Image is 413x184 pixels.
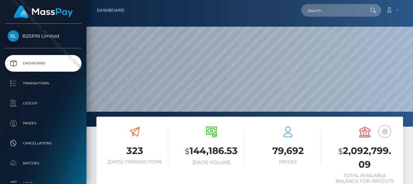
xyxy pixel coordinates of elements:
p: Payees [8,118,79,128]
a: Payees [5,115,81,132]
h6: [DATE] Transactions [101,159,168,165]
h3: 323 [101,144,168,157]
h6: Total Available Balance for Payouts [332,173,398,184]
input: Search... [301,4,364,17]
a: Transactions [5,75,81,92]
small: $ [338,147,343,156]
h3: 2,092,799.09 [332,144,398,171]
h6: [DATE] Volume [178,160,245,165]
img: B2SPIN Limited [8,30,19,42]
p: Ledger [8,98,79,108]
p: Cancellations [8,138,79,148]
small: $ [185,147,190,156]
a: Ledger [5,95,81,112]
p: Transactions [8,78,79,88]
a: Cancellations [5,135,81,152]
p: Batches [8,158,79,168]
span: B2SPIN Limited [5,33,81,39]
a: Dashboard [5,55,81,72]
h6: Payees [255,159,322,165]
h3: 79,692 [255,144,322,157]
img: MassPay Logo [14,5,73,18]
p: Dashboard [8,58,79,68]
a: Dashboard [97,3,124,17]
h3: 144,186.53 [178,144,245,158]
a: Batches [5,155,81,172]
